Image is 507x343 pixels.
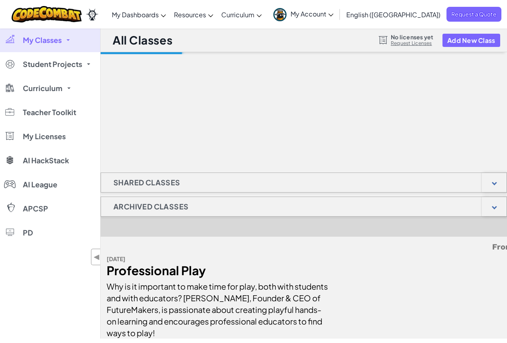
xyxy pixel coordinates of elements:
[101,197,201,217] h1: Archived Classes
[108,4,170,25] a: My Dashboards
[446,7,501,22] a: Request a Quote
[342,4,444,25] a: English ([GEOGRAPHIC_DATA])
[217,4,266,25] a: Curriculum
[221,10,255,19] span: Curriculum
[107,276,329,339] div: Why is it important to make time for play, both with students and with educators? [PERSON_NAME], ...
[23,109,76,116] span: Teacher Toolkit
[174,10,206,19] span: Resources
[12,6,82,22] img: CodeCombat logo
[23,157,69,164] span: AI HackStack
[291,10,333,18] span: My Account
[269,2,337,27] a: My Account
[101,173,193,193] h1: Shared Classes
[23,181,57,188] span: AI League
[93,251,100,263] span: ◀
[273,8,287,21] img: avatar
[23,61,82,68] span: Student Projects
[391,40,433,47] a: Request Licenses
[23,37,62,44] span: My Classes
[23,85,63,92] span: Curriculum
[107,265,329,276] div: Professional Play
[391,34,433,40] span: No licenses yet
[170,4,217,25] a: Resources
[113,32,172,48] h1: All Classes
[346,10,440,19] span: English ([GEOGRAPHIC_DATA])
[442,34,500,47] button: Add New Class
[86,8,99,20] img: Ozaria
[107,253,329,265] div: [DATE]
[23,133,66,140] span: My Licenses
[112,10,159,19] span: My Dashboards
